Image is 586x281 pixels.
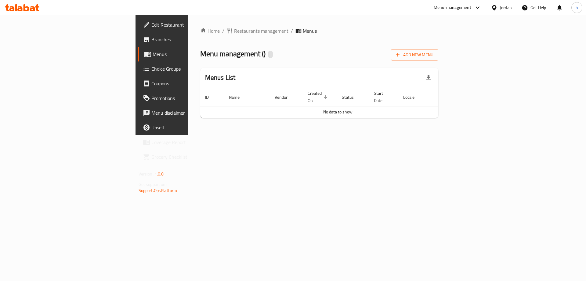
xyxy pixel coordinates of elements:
[205,94,217,101] span: ID
[151,21,229,28] span: Edit Restaurant
[403,94,422,101] span: Locale
[138,150,233,164] a: Grocery Checklist
[138,61,233,76] a: Choice Groups
[139,187,177,194] a: Support.OpsPlatform
[151,139,229,146] span: Coverage Report
[138,135,233,150] a: Coverage Report
[275,94,295,101] span: Vendor
[151,36,229,43] span: Branches
[138,32,233,47] a: Branches
[500,4,512,11] div: Jordan
[374,90,391,104] span: Start Date
[154,170,164,178] span: 1.0.0
[227,27,288,35] a: Restaurants management
[153,50,229,58] span: Menus
[200,47,266,61] span: Menu management ( )
[151,124,229,131] span: Upsell
[138,76,233,91] a: Coupons
[138,120,233,135] a: Upsell
[138,105,233,120] a: Menu disclaimer
[138,17,233,32] a: Edit Restaurant
[138,47,233,61] a: Menus
[391,49,438,61] button: Add New Menu
[342,94,362,101] span: Status
[205,73,236,82] h2: Menus List
[308,90,330,104] span: Created On
[303,27,317,35] span: Menus
[323,108,353,116] span: No data to show
[200,27,439,35] nav: breadcrumb
[430,88,476,106] th: Actions
[229,94,248,101] span: Name
[576,4,578,11] span: h
[200,88,476,118] table: enhanced table
[151,94,229,102] span: Promotions
[151,153,229,161] span: Grocery Checklist
[234,27,288,35] span: Restaurants management
[291,27,293,35] li: /
[151,80,229,87] span: Coupons
[151,65,229,72] span: Choice Groups
[434,4,471,11] div: Menu-management
[421,70,436,85] div: Export file
[396,51,433,59] span: Add New Menu
[151,109,229,116] span: Menu disclaimer
[139,180,167,188] span: Get support on:
[139,170,154,178] span: Version:
[138,91,233,105] a: Promotions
